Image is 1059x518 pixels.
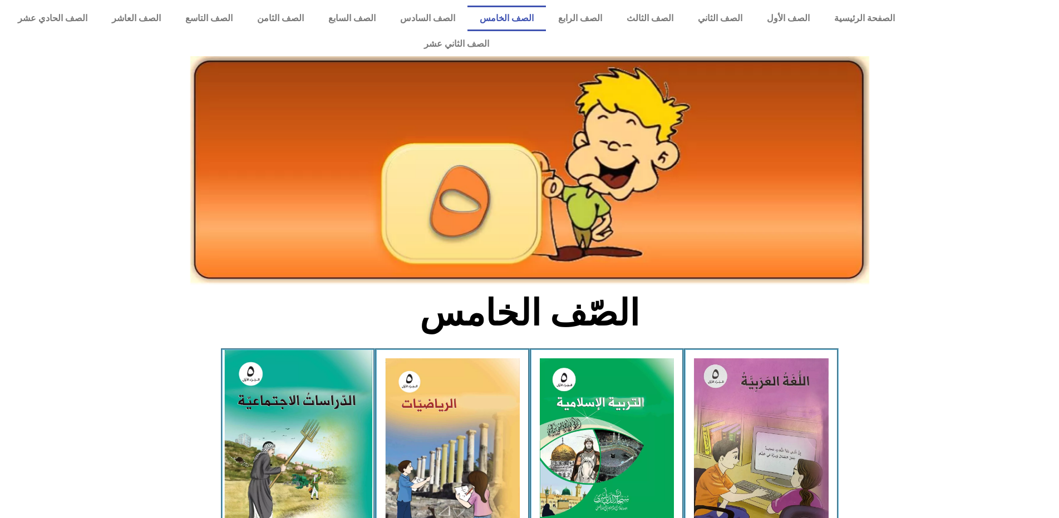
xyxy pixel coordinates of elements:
[822,6,907,31] a: الصفحة الرئيسية
[614,6,686,31] a: الصف الثالث
[6,6,100,31] a: الصف الحادي عشر
[245,6,316,31] a: الصف الثامن
[755,6,822,31] a: الصف الأول
[173,6,245,31] a: الصف التاسع
[467,6,546,31] a: الصف الخامس
[388,6,467,31] a: الصف السادس
[6,31,907,57] a: الصف الثاني عشر
[346,292,713,335] h2: الصّف الخامس
[546,6,614,31] a: الصف الرابع
[100,6,173,31] a: الصف العاشر
[316,6,388,31] a: الصف السابع
[686,6,755,31] a: الصف الثاني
